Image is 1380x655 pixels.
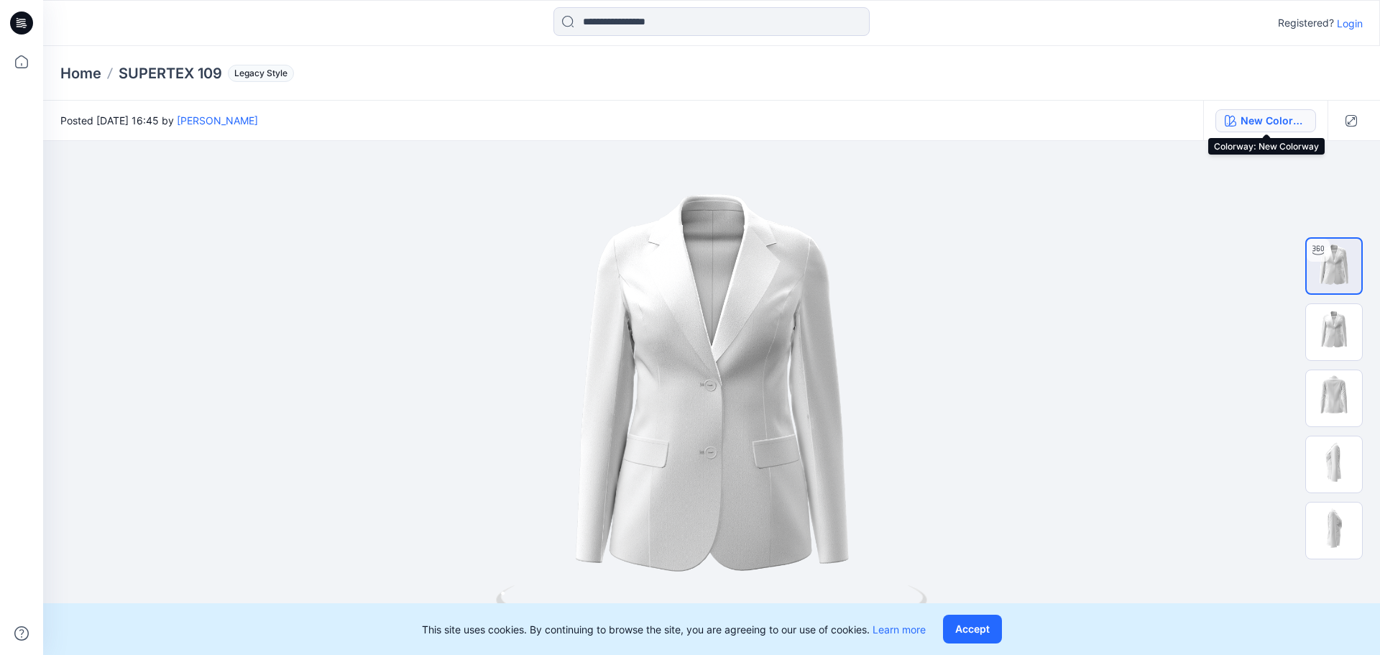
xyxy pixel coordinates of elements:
span: Legacy Style [228,65,294,82]
div: New Colorway [1241,113,1307,129]
img: SUPERTEX 109_Colorway 1_Left [1306,436,1362,493]
p: Login [1337,16,1363,31]
p: Registered? [1278,14,1334,32]
p: SUPERTEX 109 [119,63,222,83]
a: Home [60,63,101,83]
p: This site uses cookies. By continuing to browse the site, you are agreeing to our use of cookies. [422,622,926,637]
span: Posted [DATE] 16:45 by [60,113,258,128]
button: New Colorway [1215,109,1316,132]
img: SUPERTEX 109_Colorway 1_Right [1306,503,1362,559]
a: Learn more [873,623,926,636]
img: LOOKBOOK [1307,239,1361,293]
button: Legacy Style [222,63,294,83]
button: Accept [943,615,1002,643]
img: SUPERTEX 109_Colorway 1_Back [1306,370,1362,426]
img: SUPERTEX 109_Colorway 1 [1306,304,1362,360]
a: [PERSON_NAME] [177,114,258,127]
